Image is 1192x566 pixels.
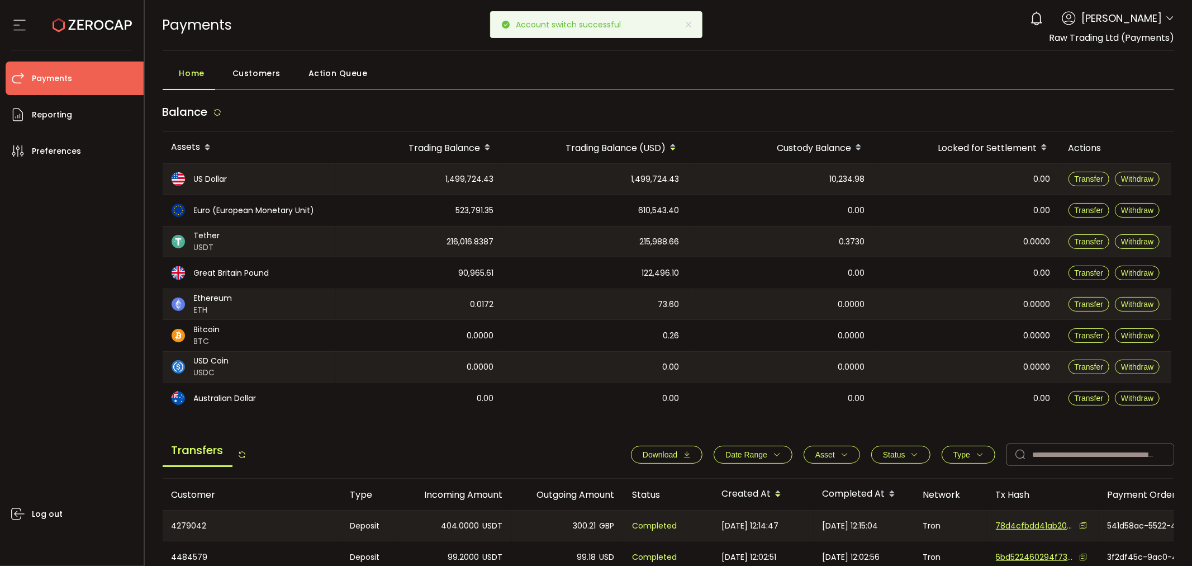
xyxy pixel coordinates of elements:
[448,551,479,564] span: 99.2000
[400,488,512,501] div: Incoming Amount
[631,446,702,464] button: Download
[32,506,63,522] span: Log out
[1121,268,1153,277] span: Withdraw
[953,450,970,459] span: Type
[471,298,494,311] span: 0.0172
[1121,394,1153,403] span: Withdraw
[172,329,185,342] img: btc_portfolio.svg
[642,267,680,280] span: 122,496.10
[163,104,208,120] span: Balance
[1068,360,1110,374] button: Transfer
[194,267,269,279] span: Great Britain Pound
[1081,11,1162,26] span: [PERSON_NAME]
[804,446,860,464] button: Asset
[172,298,185,311] img: eth_portfolio.svg
[633,551,677,564] span: Completed
[172,360,185,374] img: usdc_portfolio.svg
[1115,203,1160,218] button: Withdraw
[516,21,630,29] p: Account switch successful
[996,551,1074,563] span: 6bd522460294f731b3ccc6aeb270f15bc30703b2efd5d086aff848bdf80b48b2
[823,551,880,564] span: [DATE] 12:02:56
[194,355,229,367] span: USD Coin
[179,62,205,84] span: Home
[883,450,905,459] span: Status
[308,62,368,84] span: Action Queue
[1075,362,1104,371] span: Transfer
[194,367,229,379] span: USDC
[172,204,185,217] img: eur_portfolio.svg
[467,329,494,342] span: 0.0000
[467,361,494,374] span: 0.0000
[1034,173,1051,186] span: 0.00
[194,173,227,185] span: US Dollar
[163,488,341,501] div: Customer
[1075,331,1104,340] span: Transfer
[32,107,72,123] span: Reporting
[942,446,995,464] button: Type
[172,392,185,405] img: aud_portfolio.svg
[1075,174,1104,183] span: Transfer
[600,520,615,532] span: GBP
[1115,328,1160,343] button: Withdraw
[725,450,767,459] span: Date Range
[1075,206,1104,215] span: Transfer
[1049,31,1174,44] span: Raw Trading Ltd (Payments)
[1034,204,1051,217] span: 0.00
[1075,268,1104,277] span: Transfer
[1024,329,1051,342] span: 0.0000
[1115,391,1160,405] button: Withdraw
[1136,512,1192,566] iframe: Chat Widget
[194,393,257,404] span: Australian Dollar
[194,230,220,242] span: Tether
[1115,234,1160,249] button: Withdraw
[914,488,987,501] div: Network
[639,204,680,217] span: 610,543.40
[503,138,688,157] div: Trading Balance (USD)
[1115,297,1160,312] button: Withdraw
[823,520,878,532] span: [DATE] 12:15:04
[1108,520,1186,532] span: 541d58ac-5522-4b80-890d-414863ec4b23
[633,520,677,532] span: Completed
[172,266,185,280] img: gbp_portfolio.svg
[194,324,220,336] span: Bitcoin
[713,485,814,504] div: Created At
[663,361,680,374] span: 0.00
[631,173,680,186] span: 1,499,724.43
[663,392,680,405] span: 0.00
[194,304,232,316] span: ETH
[1075,394,1104,403] span: Transfer
[163,511,341,541] div: 4279042
[838,361,865,374] span: 0.0000
[172,235,185,248] img: usdt_portfolio.svg
[1121,331,1153,340] span: Withdraw
[848,267,865,280] span: 0.00
[1024,298,1051,311] span: 0.0000
[577,551,596,564] span: 99.18
[1024,361,1051,374] span: 0.0000
[172,172,185,186] img: usd_portfolio.svg
[163,138,336,157] div: Assets
[658,298,680,311] span: 73.60
[1121,362,1153,371] span: Withdraw
[341,488,400,501] div: Type
[194,336,220,347] span: BTC
[996,520,1074,532] span: 78d4cfbdd41ab20a6f55b30a4c1e6ef16c15c50793ac084342e29e42cfd54458
[600,551,615,564] span: USD
[512,488,624,501] div: Outgoing Amount
[447,235,494,248] span: 216,016.8387
[1075,237,1104,246] span: Transfer
[839,235,865,248] span: 0.3730
[232,62,281,84] span: Customers
[32,70,72,87] span: Payments
[1034,267,1051,280] span: 0.00
[1068,297,1110,312] button: Transfer
[1068,234,1110,249] button: Transfer
[1115,172,1160,186] button: Withdraw
[459,267,494,280] span: 90,965.61
[32,143,81,159] span: Preferences
[1024,235,1051,248] span: 0.0000
[1068,203,1110,218] button: Transfer
[1121,174,1153,183] span: Withdraw
[573,520,596,532] span: 300.21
